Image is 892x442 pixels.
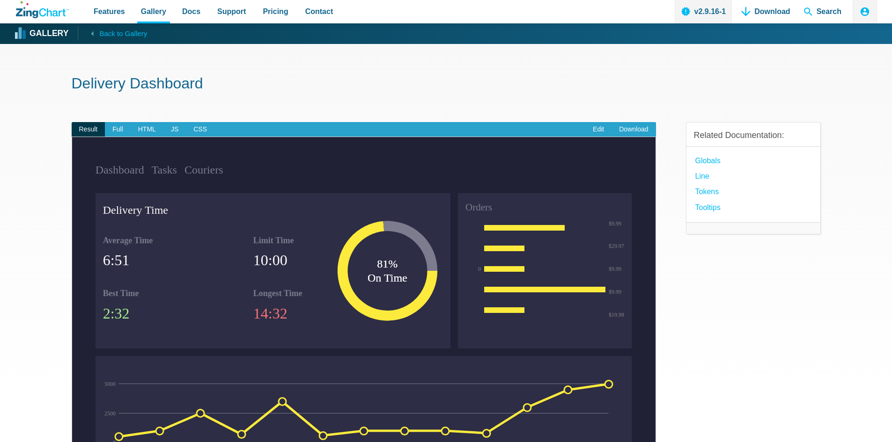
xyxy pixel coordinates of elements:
a: Tasks [152,160,177,180]
tspan: $9.99 [609,266,621,273]
span: 14:32 [253,305,288,322]
strong: Gallery [29,29,68,38]
h1: Delivery Dashboard [72,74,821,95]
span: Gallery [141,5,166,18]
a: globals [695,154,721,167]
span: 6:51 [103,252,130,268]
tspan: $9.99 [609,289,621,295]
a: Edit [585,122,612,137]
span: Result [72,122,105,137]
span: Full [105,122,131,137]
span: Contact [305,5,333,18]
a: Couriers [184,160,223,180]
a: Tokens [695,185,719,198]
span: Docs [182,5,200,18]
tspan: $9.99 [609,220,621,227]
span: Features [94,5,125,18]
span: Support [217,5,246,18]
strong: Limit Time [253,233,325,248]
strong: Average Time [103,233,246,248]
strong: Best Time [103,286,246,301]
span: HTML [131,122,163,137]
span: JS [163,122,186,137]
strong: Delivery Time [103,201,325,225]
a: Download [612,122,656,137]
a: Line [695,170,709,182]
a: Back to Gallery [78,27,147,40]
span: 10:00 [253,252,288,268]
a: Dashboard [96,160,144,180]
a: Tooltips [695,201,721,214]
a: Gallery [16,27,68,41]
tspan: $29.97 [609,243,624,250]
span: 2:32 [103,305,130,322]
span: Pricing [263,5,288,18]
tspan: $19.98 [609,312,624,318]
strong: Longest Time [253,286,325,301]
a: ZingChart Logo. Click to return to the homepage [16,1,69,18]
span: CSS [186,122,214,137]
span: Back to Gallery [99,28,147,40]
h3: Related Documentation: [694,130,813,141]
